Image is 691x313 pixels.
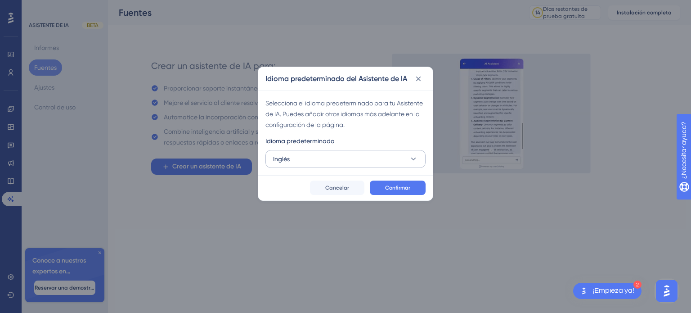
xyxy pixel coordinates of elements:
[653,277,680,304] iframe: Asistente de inicio de IA de UserGuiding
[273,155,290,163] font: Inglés
[21,4,78,11] font: ¿Necesitar ayuda?
[325,185,349,191] font: Cancelar
[265,100,423,128] font: Selecciona el idioma predeterminado para tu Asistente de IA. Puedes añadir otros idiomas más adel...
[265,137,334,145] font: Idioma predeterminado
[573,283,642,299] div: Abra la lista de verificación ¡Comience!, módulos restantes: 2
[265,74,407,83] font: Idioma predeterminado del Asistente de IA
[579,286,589,296] img: texto alternativo de la imagen del lanzador
[593,287,634,294] font: ¡Empieza ya!
[636,282,639,287] font: 2
[385,185,410,191] font: Confirmar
